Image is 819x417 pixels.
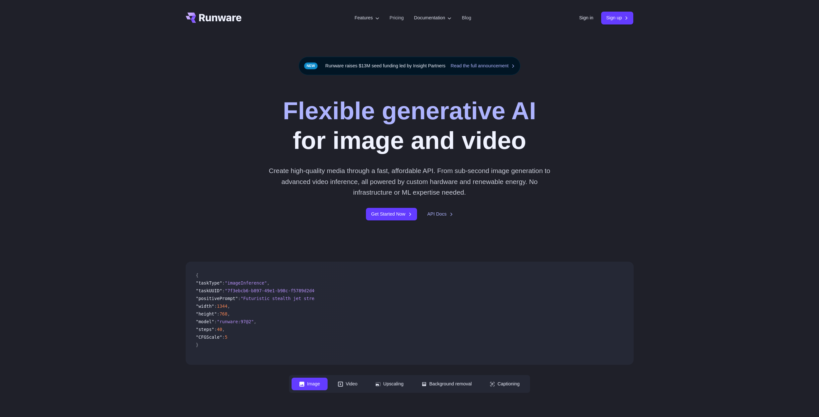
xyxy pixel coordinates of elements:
span: : [238,296,240,301]
span: , [228,311,230,316]
span: 768 [219,311,228,316]
button: Background removal [414,378,479,390]
span: "height" [196,311,217,316]
span: : [214,319,217,324]
span: : [222,288,225,293]
span: "positivePrompt" [196,296,238,301]
a: Pricing [390,14,404,22]
p: Create high-quality media through a fast, affordable API. From sub-second image generation to adv... [266,165,553,198]
button: Video [330,378,365,390]
span: "taskType" [196,280,222,286]
a: Go to / [186,13,242,23]
div: Runware raises $13M seed funding led by Insight Partners [299,57,521,75]
span: , [222,327,225,332]
span: : [222,335,225,340]
button: Image [292,378,328,390]
span: : [222,280,225,286]
span: "Futuristic stealth jet streaking through a neon-lit cityscape with glowing purple exhaust" [241,296,480,301]
span: : [214,304,217,309]
a: Sign up [601,12,634,24]
a: Get Started Now [366,208,417,220]
span: 40 [217,327,222,332]
a: API Docs [427,210,453,218]
span: "CFGScale" [196,335,222,340]
h1: for image and video [283,96,536,155]
span: "7f3ebcb6-b897-49e1-b98c-f5789d2d40d7" [225,288,325,293]
button: Upscaling [368,378,411,390]
span: , [228,304,230,309]
span: , [254,319,256,324]
span: : [217,311,219,316]
span: "taskUUID" [196,288,222,293]
strong: Flexible generative AI [283,97,536,124]
span: , [267,280,269,286]
a: Sign in [579,14,593,22]
span: } [196,342,199,347]
span: "steps" [196,327,214,332]
span: "imageInference" [225,280,267,286]
span: { [196,273,199,278]
span: 1344 [217,304,228,309]
label: Documentation [414,14,452,22]
span: : [214,327,217,332]
span: "model" [196,319,214,324]
span: 5 [225,335,228,340]
span: "runware:97@2" [217,319,254,324]
span: "width" [196,304,214,309]
a: Blog [462,14,471,22]
a: Read the full announcement [451,62,515,70]
label: Features [355,14,379,22]
button: Captioning [482,378,527,390]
